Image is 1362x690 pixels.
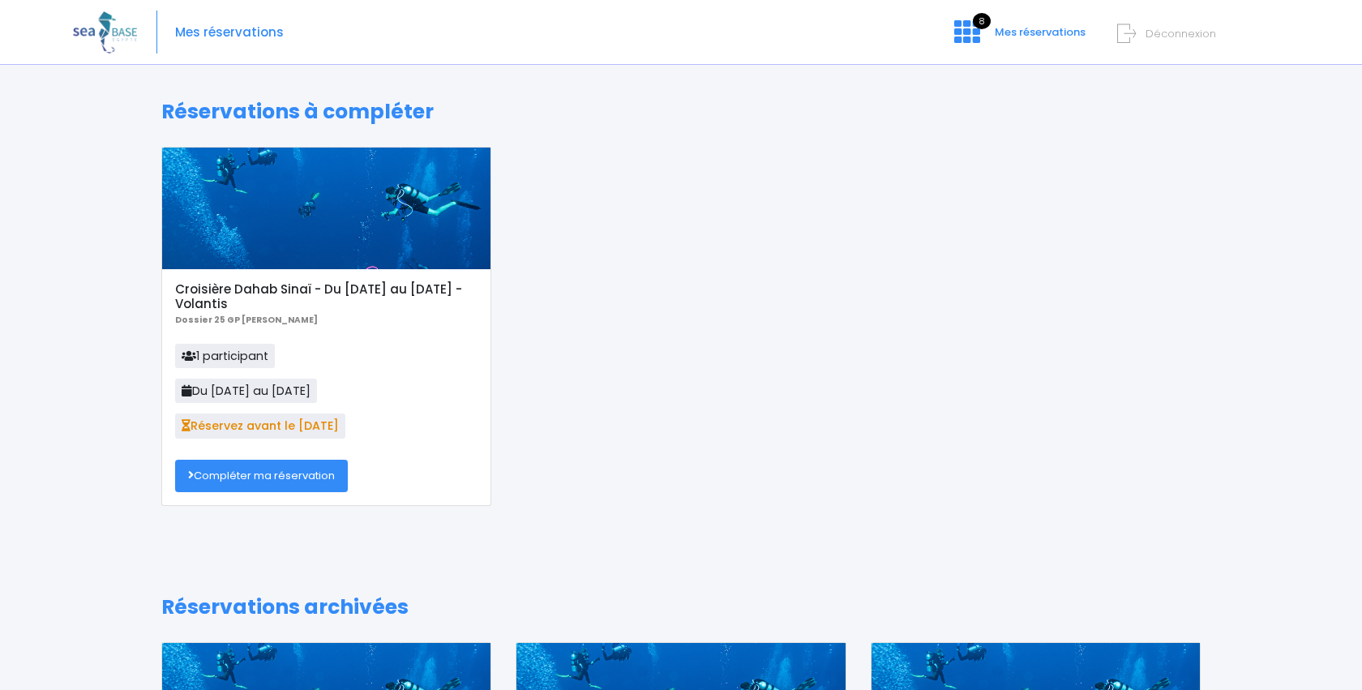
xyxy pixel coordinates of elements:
span: Mes réservations [995,24,1086,40]
a: 8 Mes réservations [941,30,1095,45]
h5: Croisière Dahab Sinaï - Du [DATE] au [DATE] - Volantis [175,282,478,311]
span: Déconnexion [1146,26,1216,41]
b: Dossier 25 GP [PERSON_NAME] [175,314,318,326]
h1: Réservations à compléter [161,100,1201,124]
span: 8 [973,13,991,29]
span: Réservez avant le [DATE] [175,414,345,438]
span: 1 participant [175,344,275,368]
h1: Réservations archivées [161,595,1201,619]
span: Du [DATE] au [DATE] [175,379,317,403]
a: Compléter ma réservation [175,460,348,492]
